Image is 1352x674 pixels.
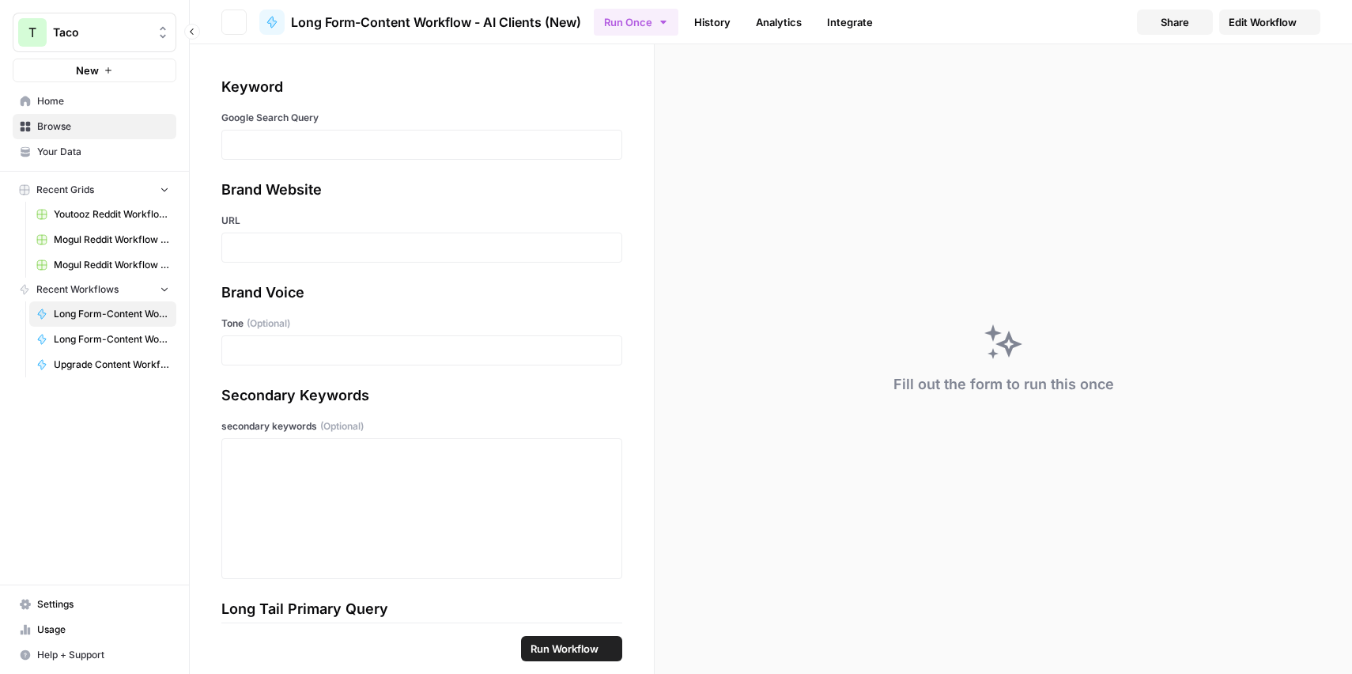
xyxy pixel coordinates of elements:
[13,178,176,202] button: Recent Grids
[37,623,169,637] span: Usage
[37,145,169,159] span: Your Data
[221,419,622,434] label: secondary keywords
[594,9,678,36] button: Run Once
[13,13,176,52] button: Workspace: Taco
[13,59,176,82] button: New
[13,642,176,668] button: Help + Support
[54,307,169,321] span: Long Form-Content Workflow - AI Clients (New)
[1161,14,1189,30] span: Share
[531,641,599,657] span: Run Workflow
[1229,14,1297,30] span: Edit Workflow
[247,316,290,331] span: (Optional)
[320,419,364,434] span: (Optional)
[221,111,622,125] label: Google Search Query
[13,592,176,617] a: Settings
[221,282,622,304] div: Brand Voice
[37,94,169,108] span: Home
[76,62,99,78] span: New
[221,598,622,620] div: Long Tail Primary Query
[28,23,36,42] span: T
[37,597,169,612] span: Settings
[37,648,169,662] span: Help + Support
[29,352,176,377] a: Upgrade Content Workflow - Nurx
[54,332,169,346] span: Long Form-Content Workflow - All Clients (New)
[54,358,169,372] span: Upgrade Content Workflow - Nurx
[221,179,622,201] div: Brand Website
[54,207,169,222] span: Youtooz Reddit Workflow Grid
[221,76,622,98] div: Keyword
[13,617,176,642] a: Usage
[29,252,176,278] a: Mogul Reddit Workflow Grid
[13,139,176,165] a: Your Data
[221,384,622,407] div: Secondary Keywords
[36,183,94,197] span: Recent Grids
[1219,9,1320,35] a: Edit Workflow
[54,258,169,272] span: Mogul Reddit Workflow Grid
[29,301,176,327] a: Long Form-Content Workflow - AI Clients (New)
[53,25,149,40] span: Taco
[291,13,581,32] span: Long Form-Content Workflow - AI Clients (New)
[54,233,169,247] span: Mogul Reddit Workflow Grid (1)
[36,282,119,297] span: Recent Workflows
[818,9,882,35] a: Integrate
[29,327,176,352] a: Long Form-Content Workflow - All Clients (New)
[521,636,622,661] button: Run Workflow
[13,89,176,114] a: Home
[893,373,1114,396] div: Fill out the form to run this once
[685,9,740,35] a: History
[29,227,176,252] a: Mogul Reddit Workflow Grid (1)
[13,278,176,301] button: Recent Workflows
[29,202,176,227] a: Youtooz Reddit Workflow Grid
[221,316,622,331] label: Tone
[13,114,176,139] a: Browse
[1137,9,1213,35] button: Share
[221,214,622,228] label: URL
[746,9,811,35] a: Analytics
[259,9,581,35] a: Long Form-Content Workflow - AI Clients (New)
[37,119,169,134] span: Browse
